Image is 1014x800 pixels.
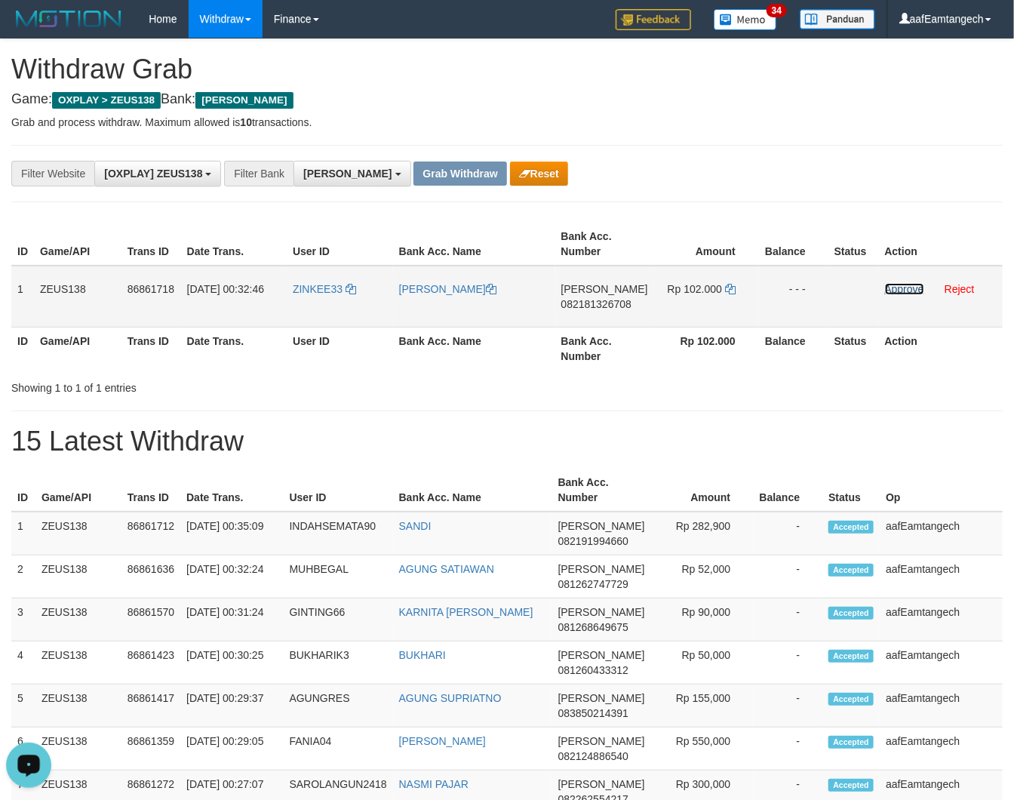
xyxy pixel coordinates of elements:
th: User ID [287,223,393,266]
span: Accepted [828,521,874,534]
th: Bank Acc. Number [552,469,651,512]
td: Rp 282,900 [651,512,754,555]
td: - - - [758,266,828,328]
th: Date Trans. [181,327,287,370]
th: Game/API [34,223,121,266]
button: Reset [510,162,568,186]
th: User ID [287,327,393,370]
a: [PERSON_NAME] [399,283,496,295]
span: Accepted [828,779,874,792]
td: MUHBEGAL [284,555,393,598]
span: OXPLAY > ZEUS138 [52,92,161,109]
th: Status [828,327,879,370]
span: Copy 082191994660 to clipboard [558,535,628,547]
th: Date Trans. [181,223,287,266]
td: [DATE] 00:29:37 [180,685,283,728]
span: Accepted [828,650,874,663]
th: Amount [651,469,754,512]
td: ZEUS138 [35,642,121,685]
span: Copy 083850214391 to clipboard [558,707,628,719]
td: - [753,598,822,642]
img: MOTION_logo.png [11,8,126,30]
span: [DATE] 00:32:46 [187,283,264,295]
td: 3 [11,598,35,642]
span: [PERSON_NAME] [558,649,645,661]
th: Trans ID [121,223,181,266]
span: Accepted [828,607,874,620]
td: - [753,642,822,685]
th: Bank Acc. Name [393,223,555,266]
td: ZEUS138 [35,728,121,771]
th: Action [879,223,1003,266]
span: Accepted [828,736,874,749]
button: [PERSON_NAME] [293,161,410,186]
td: 86861570 [121,598,180,642]
th: Balance [753,469,822,512]
th: Bank Acc. Name [393,469,552,512]
td: [DATE] 00:30:25 [180,642,283,685]
td: aafEamtangech [880,512,1003,555]
td: 5 [11,685,35,728]
div: Filter Bank [224,161,293,186]
td: ZEUS138 [35,512,121,555]
a: AGUNG SATIAWAN [399,563,494,575]
th: Date Trans. [180,469,283,512]
span: [PERSON_NAME] [558,520,645,532]
td: - [753,685,822,728]
td: aafEamtangech [880,598,1003,642]
td: GINTING66 [284,598,393,642]
td: 4 [11,642,35,685]
img: panduan.png [800,9,875,29]
a: AGUNG SUPRIATNO [399,692,502,704]
td: ZEUS138 [35,598,121,642]
td: ZEUS138 [35,685,121,728]
span: Rp 102.000 [668,283,722,295]
span: [OXPLAY] ZEUS138 [104,168,202,180]
td: [DATE] 00:32:24 [180,555,283,598]
span: Copy 082181326708 to clipboard [561,298,631,310]
strong: 10 [240,116,252,128]
div: Filter Website [11,161,94,186]
th: Rp 102.000 [654,327,758,370]
span: Copy 081260433312 to clipboard [558,664,628,676]
th: Action [879,327,1003,370]
th: ID [11,223,34,266]
p: Grab and process withdraw. Maximum allowed is transactions. [11,115,1003,130]
span: [PERSON_NAME] [303,168,392,180]
span: [PERSON_NAME] [558,692,645,704]
td: [DATE] 00:29:05 [180,728,283,771]
th: Game/API [34,327,121,370]
td: 1 [11,266,34,328]
span: [PERSON_NAME] [561,283,648,295]
th: Status [828,223,879,266]
th: Bank Acc. Name [393,327,555,370]
span: Copy 082124886540 to clipboard [558,750,628,762]
a: Reject [945,283,975,295]
td: 6 [11,728,35,771]
td: BUKHARIK3 [284,642,393,685]
td: ZEUS138 [35,555,121,598]
td: Rp 50,000 [651,642,754,685]
button: Grab Withdraw [413,162,506,186]
td: 86861417 [121,685,180,728]
h4: Game: Bank: [11,92,1003,107]
td: aafEamtangech [880,555,1003,598]
a: [PERSON_NAME] [399,735,486,747]
th: ID [11,469,35,512]
th: ID [11,327,34,370]
th: Balance [758,327,828,370]
span: Accepted [828,693,874,706]
td: - [753,728,822,771]
span: 34 [767,4,787,17]
a: KARNITA [PERSON_NAME] [399,606,533,618]
td: 2 [11,555,35,598]
td: FANIA04 [284,728,393,771]
span: [PERSON_NAME] [558,563,645,575]
td: INDAHSEMATA90 [284,512,393,555]
td: Rp 155,000 [651,685,754,728]
button: Open LiveChat chat widget [6,6,51,51]
span: Copy 081268649675 to clipboard [558,621,628,633]
td: - [753,512,822,555]
td: Rp 52,000 [651,555,754,598]
td: 1 [11,512,35,555]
